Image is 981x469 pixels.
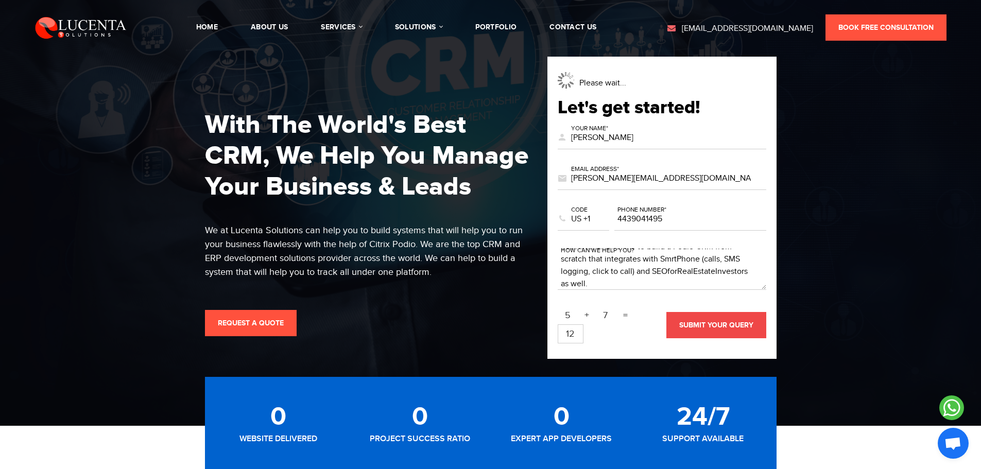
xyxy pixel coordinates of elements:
img: waiting.gif [558,72,574,89]
div: project success ratio [357,432,483,445]
button: SUBMIT YOUR QUERY [666,312,766,338]
a: [EMAIL_ADDRESS][DOMAIN_NAME] [666,23,813,35]
div: 0 [215,402,341,432]
a: solutions [395,24,442,31]
span: request a quote [218,319,284,327]
div: Website Delivered [215,432,341,445]
span: SUBMIT YOUR QUERY [679,321,753,329]
div: Open chat [938,428,969,459]
a: portfolio [475,24,517,31]
div: expert app developers [498,432,625,445]
div: support available [640,432,766,445]
span: Book Free Consultation [838,23,934,32]
span: = [618,307,633,323]
a: request a quote [205,310,297,336]
a: Book Free Consultation [825,14,946,41]
div: 0 [357,402,483,432]
h2: Let's get started! [558,97,766,119]
div: 0 [498,402,625,432]
span: Please wait... [558,78,626,88]
a: About Us [251,24,288,31]
div: We at Lucenta Solutions can help you to build systems that will help you to run your business fla... [205,223,532,279]
span: + [580,307,593,323]
a: services [321,24,362,31]
a: Home [196,24,218,31]
img: Lucenta Solutions [35,15,127,39]
a: contact us [549,24,596,31]
div: 24/7 [640,402,766,432]
h1: With The World's Best CRM, We Help You Manage Your Business & Leads [205,110,532,203]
